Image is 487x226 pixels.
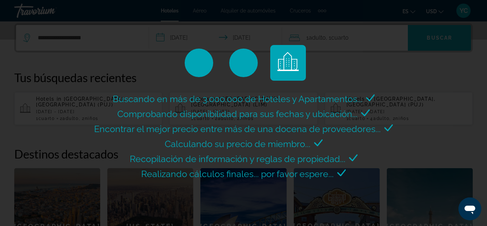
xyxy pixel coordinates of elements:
span: Comprobando disponibilidad para sus fechas y ubicación... [117,109,358,119]
span: Calculando su precio de miembro... [165,139,311,149]
iframe: Button to launch messaging window [458,197,481,220]
span: Encontrar el mejor precio entre más de una docena de proveedores... [94,124,381,134]
span: Realizando cálculos finales... por favor espere... [141,169,334,179]
span: Buscando en más de 3.000.000 de Hoteles y Apartamentos... [113,94,363,104]
span: Recopilación de información y reglas de propiedad... [130,154,345,164]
